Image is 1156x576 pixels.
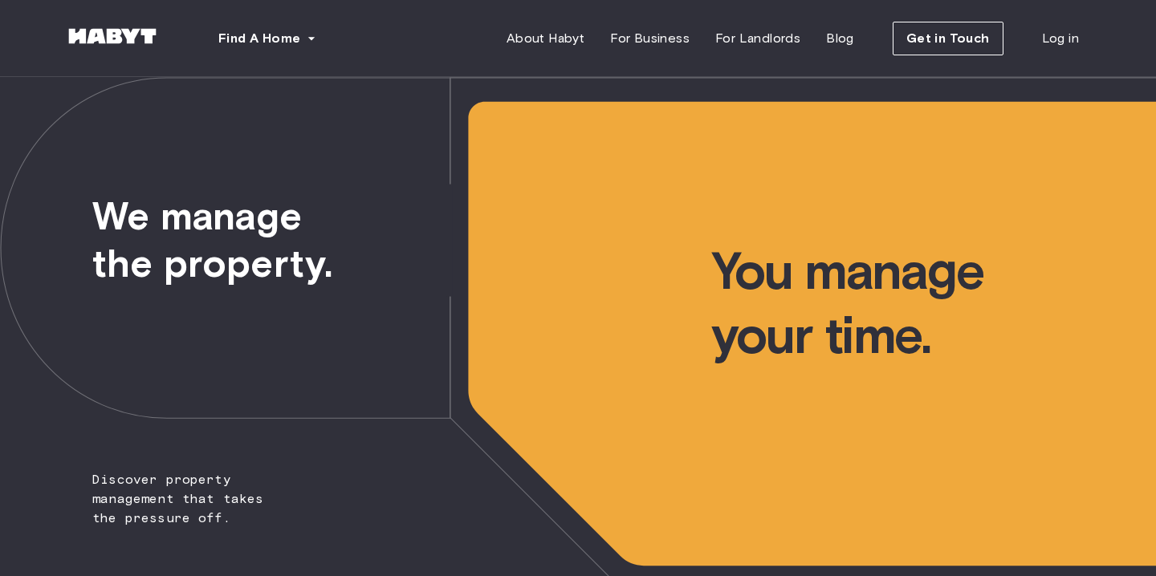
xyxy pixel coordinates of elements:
a: Blog [813,22,867,55]
img: Habyt [64,28,161,44]
a: About Habyt [494,22,597,55]
button: Find A Home [206,22,329,55]
a: For Business [597,22,702,55]
span: For Business [610,29,690,48]
span: About Habyt [507,29,584,48]
span: You manage your time. [711,77,1156,367]
button: Get in Touch [893,22,1003,55]
span: Blog [826,29,854,48]
span: For Landlords [715,29,800,48]
span: Log in [1042,29,1079,48]
span: Get in Touch [906,29,990,48]
span: Find A Home [218,29,300,48]
a: Log in [1029,22,1092,55]
a: For Landlords [702,22,813,55]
